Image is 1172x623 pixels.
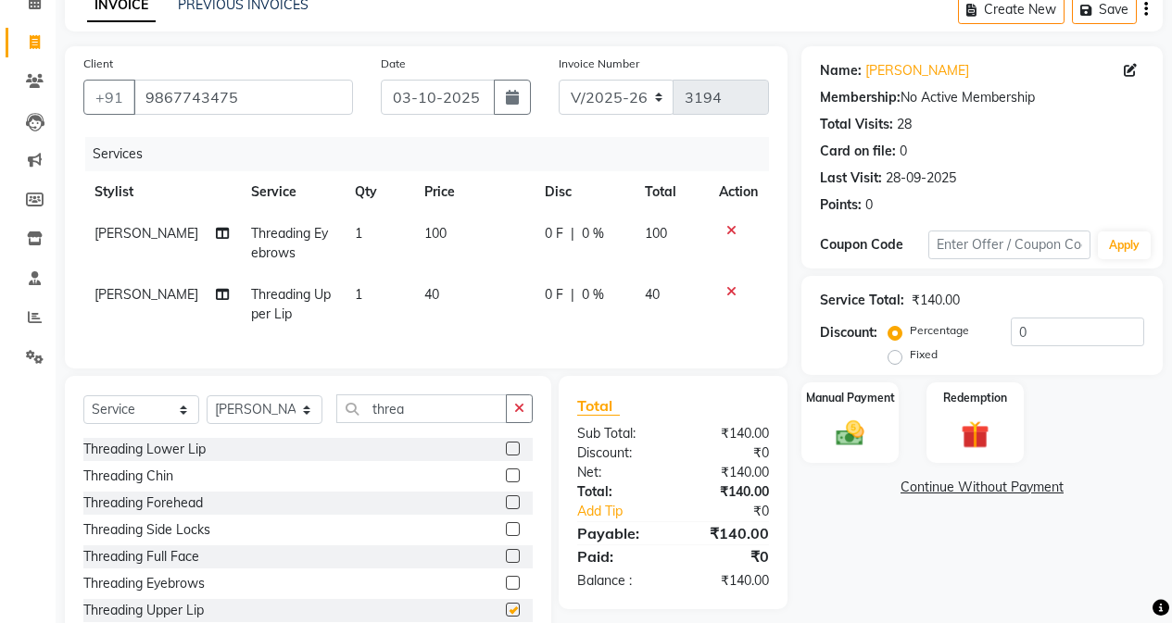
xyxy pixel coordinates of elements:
[424,225,447,242] span: 100
[673,545,783,567] div: ₹0
[83,574,205,593] div: Threading Eyebrows
[563,502,691,521] a: Add Tip
[820,142,896,161] div: Card on file:
[83,547,199,567] div: Threading Full Face
[673,424,783,443] div: ₹140.00
[673,571,783,591] div: ₹140.00
[912,291,960,310] div: ₹140.00
[645,225,667,242] span: 100
[910,322,969,339] label: Percentage
[928,231,1090,259] input: Enter Offer / Coupon Code
[355,286,362,303] span: 1
[865,61,969,81] a: [PERSON_NAME]
[805,478,1159,497] a: Continue Without Payment
[83,601,204,620] div: Threading Upper Lip
[83,171,240,213] th: Stylist
[577,396,620,416] span: Total
[820,88,1144,107] div: No Active Membership
[83,520,210,540] div: Threading Side Locks
[545,285,563,305] span: 0 F
[344,171,413,213] th: Qty
[897,115,912,134] div: 28
[1098,231,1151,259] button: Apply
[545,224,563,243] span: 0 F
[83,56,113,72] label: Client
[240,171,344,213] th: Service
[571,285,574,305] span: |
[85,137,783,171] div: Services
[563,522,674,544] div: Payable:
[634,171,708,213] th: Total
[820,323,877,343] div: Discount:
[83,440,206,459] div: Threading Lower Lip
[708,171,769,213] th: Action
[381,56,406,72] label: Date
[355,225,362,242] span: 1
[534,171,634,213] th: Disc
[645,286,660,303] span: 40
[559,56,639,72] label: Invoice Number
[806,390,895,406] label: Manual Payment
[563,482,674,502] div: Total:
[820,61,862,81] div: Name:
[673,522,783,544] div: ₹140.00
[820,235,928,255] div: Coupon Code
[943,390,1007,406] label: Redemption
[900,142,907,161] div: 0
[673,443,783,463] div: ₹0
[563,443,674,463] div: Discount:
[424,286,439,303] span: 40
[820,291,904,310] div: Service Total:
[563,571,674,591] div: Balance :
[820,88,901,107] div: Membership:
[673,482,783,502] div: ₹140.00
[83,467,173,486] div: Threading Chin
[820,168,882,188] div: Last Visit:
[563,424,674,443] div: Sub Total:
[952,417,998,452] img: _gift.svg
[413,171,534,213] th: Price
[95,286,198,303] span: [PERSON_NAME]
[83,493,203,513] div: Threading Forehead
[83,80,135,115] button: +91
[865,195,873,215] div: 0
[827,417,873,450] img: _cash.svg
[820,115,893,134] div: Total Visits:
[582,285,604,305] span: 0 %
[691,502,783,521] div: ₹0
[820,195,862,215] div: Points:
[886,168,956,188] div: 28-09-2025
[582,224,604,243] span: 0 %
[673,463,783,482] div: ₹140.00
[95,225,198,242] span: [PERSON_NAME]
[133,80,353,115] input: Search by Name/Mobile/Email/Code
[251,286,331,322] span: Threading Upper Lip
[251,225,328,261] span: Threading Eyebrows
[571,224,574,243] span: |
[563,545,674,567] div: Paid:
[910,346,938,363] label: Fixed
[563,463,674,482] div: Net:
[336,394,507,423] input: Search or Scan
